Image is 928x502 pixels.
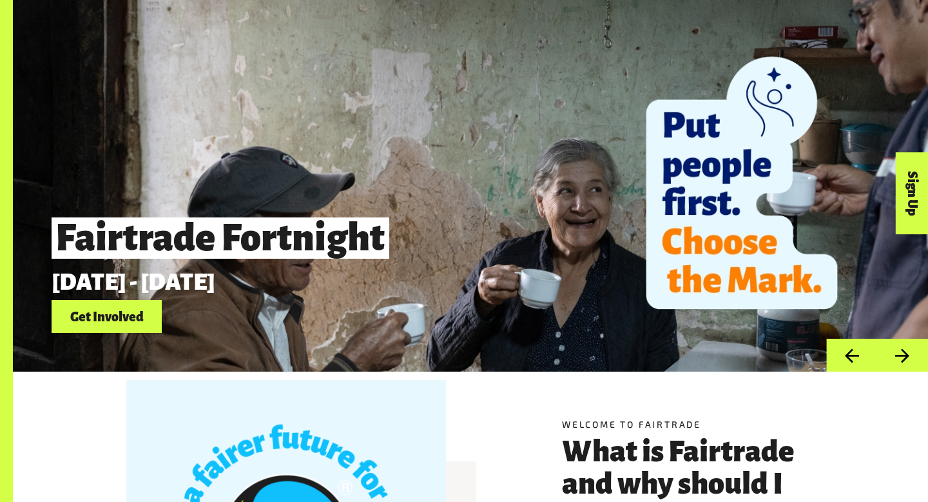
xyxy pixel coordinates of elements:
h5: Welcome to Fairtrade [562,417,815,431]
span: Fairtrade Fortnight [52,217,389,259]
a: Get Involved [52,300,162,333]
button: Previous [826,339,877,372]
button: Next [877,339,928,372]
p: [DATE] - [DATE] [52,269,747,295]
